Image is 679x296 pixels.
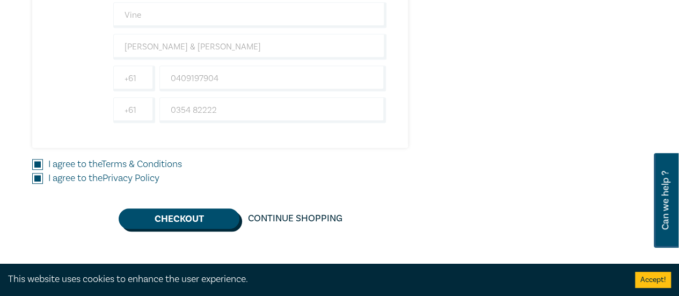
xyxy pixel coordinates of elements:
[113,97,155,123] input: +61
[113,66,155,91] input: +61
[159,97,386,123] input: Phone
[239,208,351,229] a: Continue Shopping
[48,171,159,185] label: I agree to the
[101,158,182,170] a: Terms & Conditions
[660,160,670,241] span: Can we help ?
[159,66,386,91] input: Mobile*
[48,157,182,171] label: I agree to the
[113,34,386,60] input: Company
[635,272,671,288] button: Accept cookies
[113,2,386,28] input: Last Name*
[119,208,239,229] button: Checkout
[103,172,159,184] a: Privacy Policy
[8,272,619,286] div: This website uses cookies to enhance the user experience.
